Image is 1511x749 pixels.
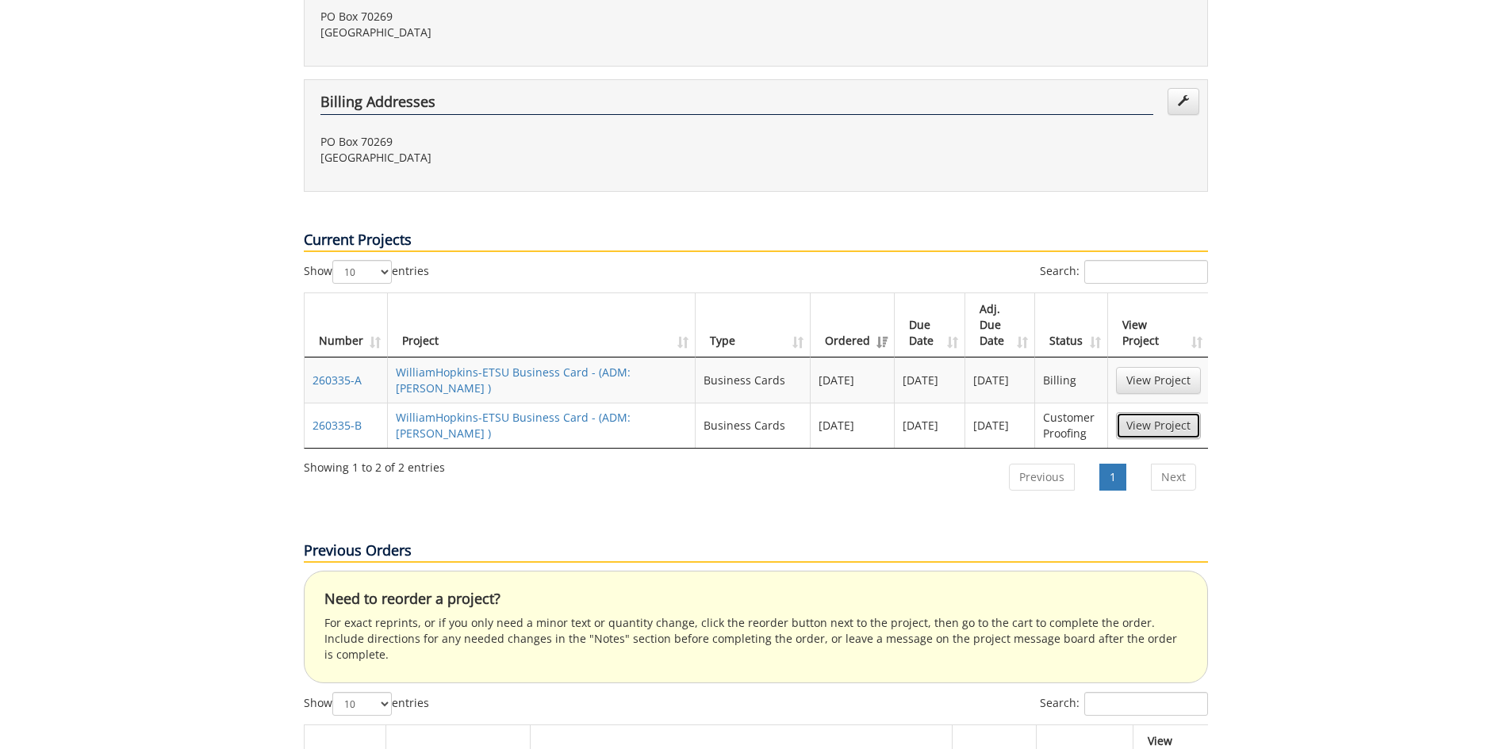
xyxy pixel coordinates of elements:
td: [DATE] [811,403,895,448]
p: Current Projects [304,230,1208,252]
div: Showing 1 to 2 of 2 entries [304,453,445,476]
a: View Project [1116,412,1201,439]
label: Show entries [304,692,429,716]
p: PO Box 70269 [320,134,744,150]
th: Type: activate to sort column ascending [696,293,811,357]
a: 1 [1099,464,1126,491]
th: Adj. Due Date: activate to sort column ascending [965,293,1036,357]
th: View Project: activate to sort column ascending [1108,293,1209,357]
td: Billing [1035,357,1107,403]
label: Search: [1040,260,1208,284]
td: [DATE] [965,357,1036,403]
th: Project: activate to sort column ascending [388,293,696,357]
p: For exact reprints, or if you only need a minor text or quantity change, click the reorder button... [324,615,1187,663]
select: Showentries [332,260,392,284]
h4: Billing Addresses [320,94,1153,115]
a: View Project [1116,367,1201,394]
h4: Need to reorder a project? [324,591,1187,607]
td: Business Cards [696,357,811,403]
th: Number: activate to sort column ascending [305,293,388,357]
a: 260335-A [313,373,362,388]
p: PO Box 70269 [320,9,744,25]
label: Search: [1040,692,1208,716]
a: WilliamHopkins-ETSU Business Card - (ADM: [PERSON_NAME] ) [396,365,631,396]
td: [DATE] [895,403,965,448]
td: [DATE] [965,403,1036,448]
input: Search: [1084,692,1208,716]
a: 260335-B [313,418,362,433]
select: Showentries [332,692,392,716]
a: Previous [1009,464,1075,491]
p: Previous Orders [304,541,1208,563]
a: Edit Addresses [1168,88,1199,115]
th: Ordered: activate to sort column ascending [811,293,895,357]
p: [GEOGRAPHIC_DATA] [320,25,744,40]
th: Status: activate to sort column ascending [1035,293,1107,357]
a: Next [1151,464,1196,491]
td: [DATE] [811,357,895,403]
a: WilliamHopkins-ETSU Business Card - (ADM: [PERSON_NAME] ) [396,410,631,441]
p: [GEOGRAPHIC_DATA] [320,150,744,166]
td: [DATE] [895,357,965,403]
td: Business Cards [696,403,811,448]
th: Due Date: activate to sort column ascending [895,293,965,357]
input: Search: [1084,260,1208,284]
td: Customer Proofing [1035,403,1107,448]
label: Show entries [304,260,429,284]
